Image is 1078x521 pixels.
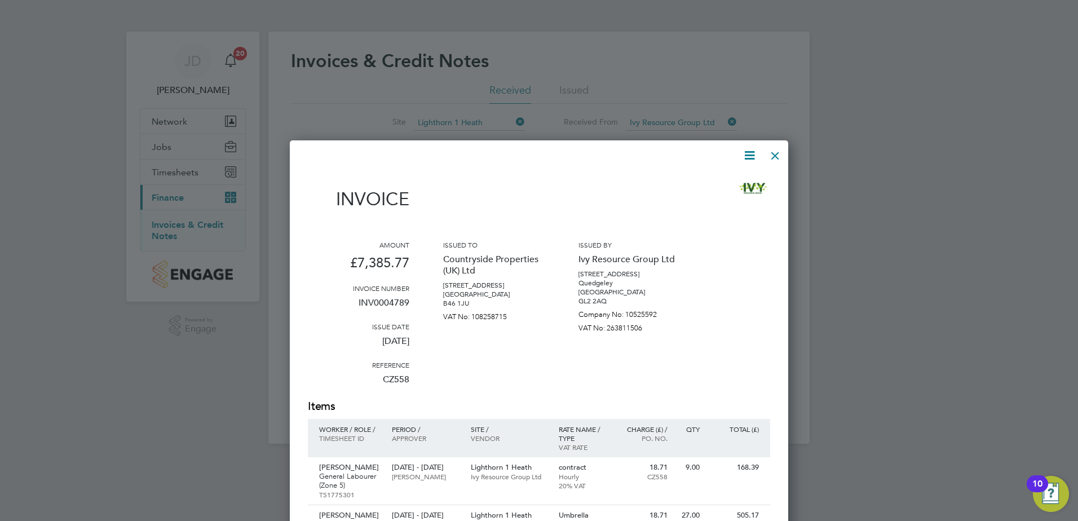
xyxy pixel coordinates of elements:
[392,511,459,520] p: [DATE] - [DATE]
[308,284,409,293] h3: Invoice number
[308,249,409,284] p: £7,385.77
[711,511,759,520] p: 505.17
[319,434,381,443] p: Timesheet ID
[578,249,680,270] p: Ivy Resource Group Ltd
[471,434,547,443] p: Vendor
[308,322,409,331] h3: Issue date
[618,434,668,443] p: Po. No.
[319,463,381,472] p: [PERSON_NAME]
[559,481,608,490] p: 20% VAT
[308,293,409,322] p: INV0004789
[443,240,545,249] h3: Issued to
[559,425,608,443] p: Rate name / type
[578,306,680,319] p: Company No: 10525592
[471,425,547,434] p: Site /
[443,290,545,299] p: [GEOGRAPHIC_DATA]
[319,490,381,499] p: TS1775301
[1033,476,1069,512] button: Open Resource Center, 10 new notifications
[308,360,409,369] h3: Reference
[618,463,668,472] p: 18.71
[578,297,680,306] p: GL2 2AQ
[578,240,680,249] h3: Issued by
[578,319,680,333] p: VAT No: 263811506
[578,279,680,288] p: Quedgeley
[308,331,409,360] p: [DATE]
[578,270,680,279] p: [STREET_ADDRESS]
[308,399,770,414] h2: Items
[392,434,459,443] p: Approver
[679,463,700,472] p: 9.00
[471,463,547,472] p: Lighthorn 1 Heath
[308,188,409,210] h1: Invoice
[443,281,545,290] p: [STREET_ADDRESS]
[392,463,459,472] p: [DATE] - [DATE]
[559,443,608,452] p: VAT rate
[559,463,608,472] p: contract
[471,511,547,520] p: Lighthorn 1 Heath
[319,472,381,490] p: General Labourer (Zone 5)
[471,472,547,481] p: Ivy Resource Group Ltd
[443,299,545,308] p: B46 1JU
[679,511,700,520] p: 27.00
[308,369,409,399] p: CZ558
[578,288,680,297] p: [GEOGRAPHIC_DATA]
[1032,484,1042,498] div: 10
[711,425,759,434] p: Total (£)
[392,425,459,434] p: Period /
[443,249,545,281] p: Countryside Properties (UK) Ltd
[711,463,759,472] p: 168.39
[559,511,608,520] p: Umbrella
[443,308,545,321] p: VAT No: 108258715
[308,240,409,249] h3: Amount
[319,425,381,434] p: Worker / Role /
[679,425,700,434] p: QTY
[559,472,608,481] p: Hourly
[618,425,668,434] p: Charge (£) /
[618,511,668,520] p: 18.71
[319,511,381,520] p: [PERSON_NAME]
[736,171,770,205] img: ivyresourcegroup-logo-remittance.png
[618,472,668,481] p: CZ558
[392,472,459,481] p: [PERSON_NAME]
